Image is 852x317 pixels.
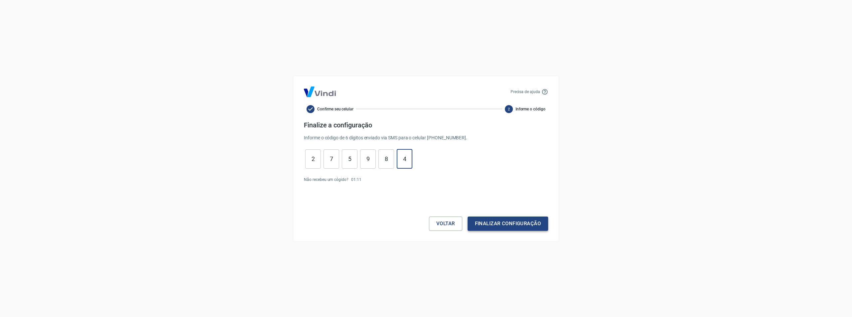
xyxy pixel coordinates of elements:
p: Informe o código de 6 dígitos enviado via SMS para o celular [PHONE_NUMBER] . [304,134,548,141]
button: Finalizar configuração [468,217,548,231]
span: Confirme seu celular [317,106,353,112]
p: Precisa de ajuda [511,89,540,95]
button: Voltar [429,217,462,231]
p: 01 : 11 [351,177,361,183]
h4: Finalize a configuração [304,121,548,129]
p: Não recebeu um cógido? [304,177,348,183]
text: 2 [508,107,510,111]
img: Logo Vind [304,86,336,97]
span: Informe o código [516,106,545,112]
